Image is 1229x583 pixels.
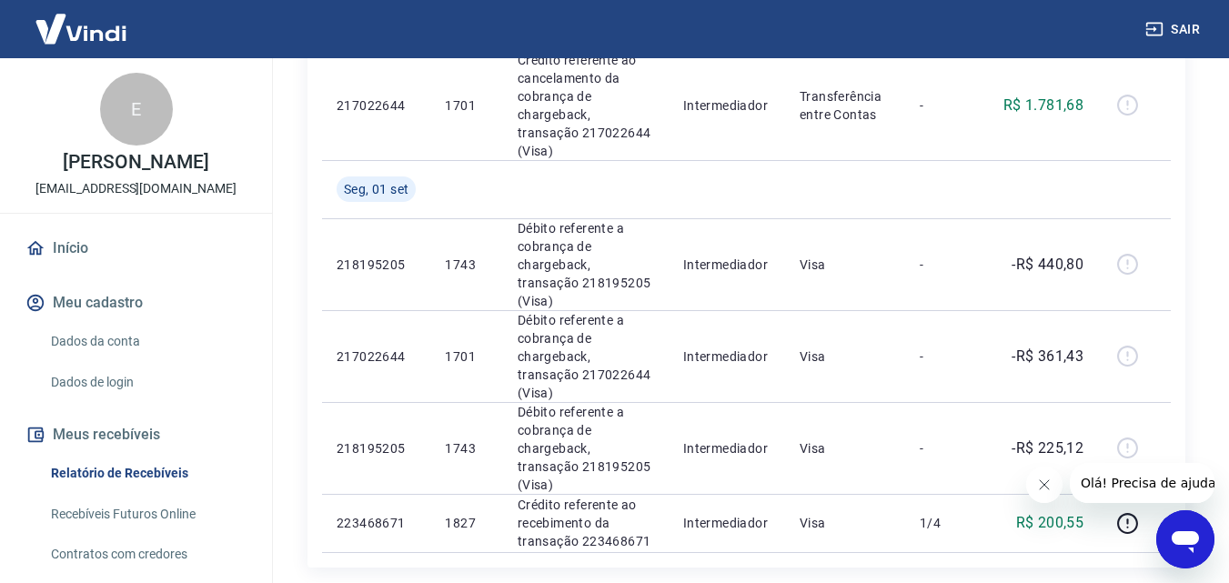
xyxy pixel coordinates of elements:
p: 1743 [445,256,488,274]
p: -R$ 361,43 [1012,346,1083,367]
a: Relatório de Recebíveis [44,455,250,492]
p: R$ 200,55 [1016,512,1084,534]
p: Visa [800,514,891,532]
p: Visa [800,439,891,457]
div: E [100,73,173,146]
p: - [920,347,973,366]
p: Visa [800,256,891,274]
p: - [920,96,973,115]
span: Seg, 01 set [344,180,408,198]
p: Intermediador [683,439,771,457]
p: [PERSON_NAME] [63,153,208,172]
p: 217022644 [337,347,416,366]
a: Recebíveis Futuros Online [44,496,250,533]
p: -R$ 440,80 [1012,254,1083,276]
p: 218195205 [337,256,416,274]
p: - [920,256,973,274]
button: Meus recebíveis [22,415,250,455]
p: R$ 1.781,68 [1003,95,1083,116]
p: -R$ 225,12 [1012,437,1083,459]
button: Meu cadastro [22,283,250,323]
p: - [920,439,973,457]
p: Débito referente a cobrança de chargeback, transação 217022644 (Visa) [518,311,654,402]
iframe: Fechar mensagem [1026,467,1063,503]
p: Transferência entre Contas [800,87,891,124]
p: Intermediador [683,347,771,366]
span: Olá! Precisa de ajuda? [11,13,153,27]
iframe: Mensagem da empresa [1070,463,1214,503]
p: Crédito referente ao recebimento da transação 223468671 [518,496,654,550]
p: Débito referente a cobrança de chargeback, transação 218195205 (Visa) [518,403,654,494]
p: [EMAIL_ADDRESS][DOMAIN_NAME] [35,179,237,198]
p: 1743 [445,439,488,457]
a: Contratos com credores [44,536,250,573]
a: Início [22,228,250,268]
p: 1/4 [920,514,973,532]
p: Intermediador [683,514,771,532]
p: 1827 [445,514,488,532]
p: 217022644 [337,96,416,115]
a: Dados da conta [44,323,250,360]
a: Dados de login [44,364,250,401]
img: Vindi [22,1,140,56]
p: Débito referente a cobrança de chargeback, transação 218195205 (Visa) [518,219,654,310]
iframe: Botão para abrir a janela de mensagens [1156,510,1214,568]
p: 1701 [445,347,488,366]
p: Crédito referente ao cancelamento da cobrança de chargeback, transação 217022644 (Visa) [518,51,654,160]
p: 218195205 [337,439,416,457]
p: 223468671 [337,514,416,532]
p: 1701 [445,96,488,115]
p: Visa [800,347,891,366]
p: Intermediador [683,96,771,115]
p: Intermediador [683,256,771,274]
button: Sair [1142,13,1207,46]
